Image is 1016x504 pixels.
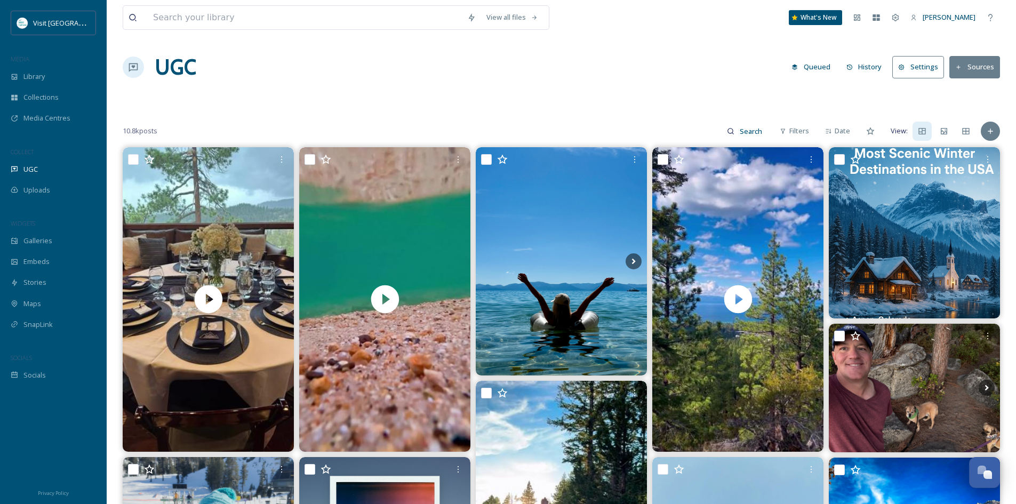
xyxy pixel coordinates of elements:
[841,57,887,77] button: History
[17,18,28,28] img: download.jpeg
[23,164,38,174] span: UGC
[23,185,50,195] span: Uploads
[841,57,893,77] a: History
[789,126,809,136] span: Filters
[949,56,1000,78] button: Sources
[652,147,823,452] img: thumbnail
[38,486,69,499] a: Privacy Policy
[829,324,1000,452] img: Saturday #tahoe #laketahoe #puggles #dogs #hiking #lake ##zephyrcove #dogsofinstagram #pugglesofi...
[923,12,975,22] span: [PERSON_NAME]
[123,126,157,136] span: 10.8k posts
[23,92,59,102] span: Collections
[38,490,69,497] span: Privacy Policy
[891,126,908,136] span: View:
[652,147,823,452] video: #livinginthesunshine #daze #always #dazdpov #southlaketahoe
[23,113,70,123] span: Media Centres
[33,18,116,28] span: Visit [GEOGRAPHIC_DATA]
[11,148,34,156] span: COLLECT
[734,121,769,142] input: Search
[23,257,50,267] span: Embeds
[786,57,841,77] a: Queued
[23,299,41,309] span: Maps
[148,6,462,29] input: Search your library
[23,370,46,380] span: Socials
[299,147,470,452] img: thumbnail
[481,7,543,28] a: View all files
[11,219,35,227] span: WIDGETS
[123,147,294,452] img: thumbnail
[892,56,944,78] button: Settings
[835,126,850,136] span: Date
[892,56,949,78] a: Settings
[786,57,836,77] button: Queued
[11,354,32,362] span: SOCIALS
[155,51,196,83] a: UGC
[299,147,470,452] video: #goodmorning #wakemeup #whenseptemberends #sunrise #laketahoe #wakeupandsmellthelake #lakelife #i...
[829,147,1000,318] img: ❄️🇺🇸 Dreaming of a Snowy Escape? Here are the Most Scenic Winter Destinations in the USA! ⛄✨ 👇 Yo...
[23,319,53,330] span: SnapLink
[23,277,46,287] span: Stories
[476,147,647,375] img: Highly suggest finding places that make you fall in love with life again 🩵 #laketahoe #secretharb...
[905,7,981,28] a: [PERSON_NAME]
[123,147,294,452] video: Congratulations to the newlyweds! Moody skies, but nothing brighter than your love ❤️ #Lindseyand...
[11,55,29,63] span: MEDIA
[969,457,1000,488] button: Open Chat
[23,236,52,246] span: Galleries
[23,71,45,82] span: Library
[789,10,842,25] a: What's New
